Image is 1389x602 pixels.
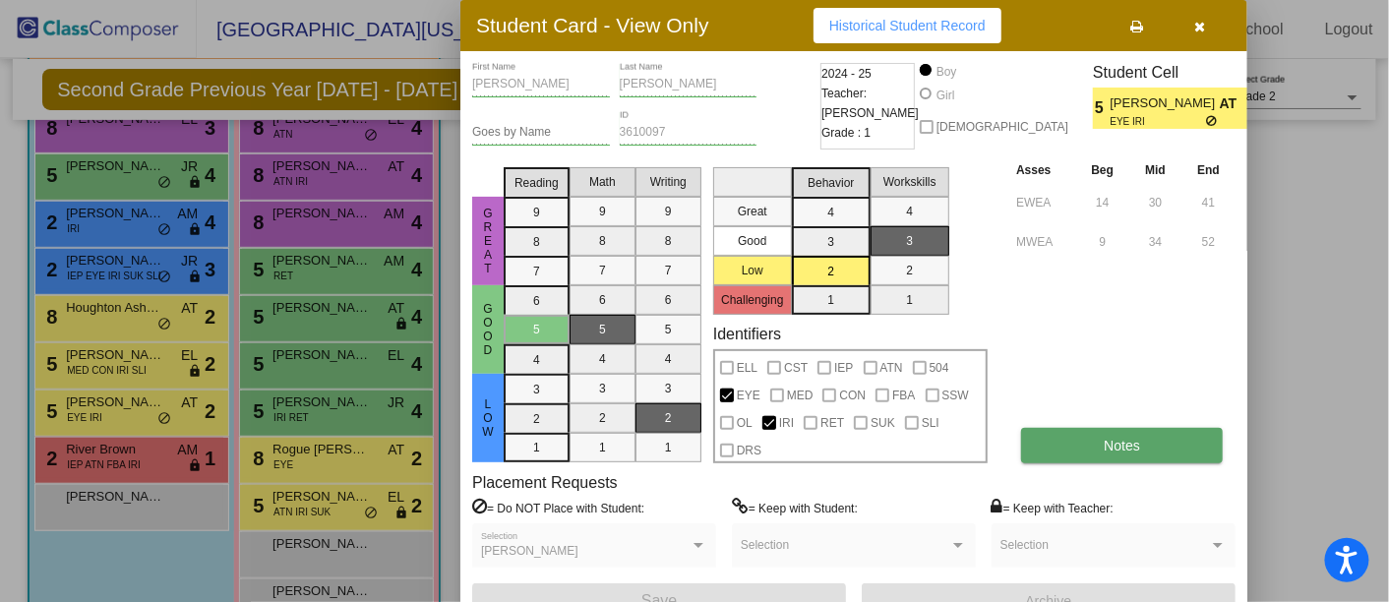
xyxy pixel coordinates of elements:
[1129,159,1181,181] th: Mid
[814,8,1001,43] button: Historical Student Record
[922,411,939,435] span: SLI
[820,411,844,435] span: RET
[1075,159,1129,181] th: Beg
[871,411,895,435] span: SUK
[620,126,757,140] input: Enter ID
[821,84,919,123] span: Teacher: [PERSON_NAME]
[942,384,969,407] span: SSW
[1111,93,1220,114] span: [PERSON_NAME]
[1016,188,1070,217] input: assessment
[779,411,794,435] span: IRI
[784,356,808,380] span: CST
[880,356,903,380] span: ATN
[1247,96,1264,120] span: 2
[737,439,761,462] span: DRS
[1093,63,1264,82] h3: Student Cell
[834,356,853,380] span: IEP
[1220,93,1247,114] span: AT
[892,384,915,407] span: FBA
[1093,96,1110,120] span: 5
[821,64,872,84] span: 2024 - 25
[936,115,1068,139] span: [DEMOGRAPHIC_DATA]
[737,384,760,407] span: EYE
[1021,428,1223,463] button: Notes
[787,384,814,407] span: MED
[732,498,858,517] label: = Keep with Student:
[936,87,955,104] div: Girl
[472,498,644,517] label: = Do NOT Place with Student:
[479,302,497,357] span: Good
[936,63,957,81] div: Boy
[1181,159,1236,181] th: End
[472,126,610,140] input: goes by name
[1111,114,1206,129] span: EYE IRI
[476,13,709,37] h3: Student Card - View Only
[1011,159,1075,181] th: Asses
[481,544,578,558] span: [PERSON_NAME]
[930,356,949,380] span: 504
[992,498,1114,517] label: = Keep with Teacher:
[1016,227,1070,257] input: assessment
[829,18,986,33] span: Historical Student Record
[737,411,753,435] span: OL
[479,397,497,439] span: Low
[479,207,497,275] span: Great
[472,473,618,492] label: Placement Requests
[713,325,781,343] label: Identifiers
[1104,438,1140,453] span: Notes
[737,356,757,380] span: ELL
[821,123,871,143] span: Grade : 1
[839,384,866,407] span: CON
